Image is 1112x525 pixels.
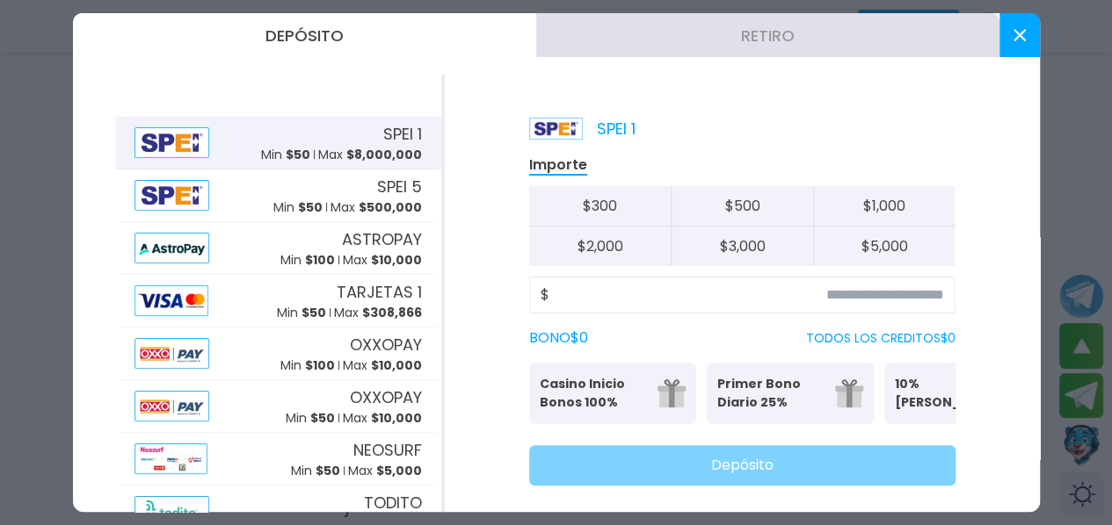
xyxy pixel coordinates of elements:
p: Max [331,198,422,217]
img: Alipay [134,391,210,421]
button: Depósito [73,13,536,57]
span: OXXOPAY [350,385,422,409]
span: $ 10,000 [371,251,422,269]
p: TODOS LOS CREDITOS $ 0 [806,329,956,348]
p: 10% [PERSON_NAME] [895,375,1002,412]
span: $ 50 [316,462,340,479]
span: $ 50 [298,198,323,216]
button: $300 [529,186,672,227]
button: $5,000 [813,227,956,266]
span: $ 50 [310,409,335,427]
img: Alipay [134,180,210,211]
span: $ 100 [305,251,335,269]
span: TARJETAS 1 [337,280,422,304]
button: AlipaySPEI 5Min $50Max $500,000 [115,169,441,222]
button: AlipayNEOSURFMin $50Max $5,000 [115,433,441,485]
p: Importe [529,155,587,176]
p: Max [334,304,422,322]
button: AlipayOXXOPAYMin $50Max $10,000 [115,380,441,433]
span: $ 10,000 [371,356,422,374]
span: $ 308,866 [362,304,422,321]
img: Alipay [134,338,210,369]
span: NEOSURF [353,438,422,462]
button: $3,000 [671,227,813,266]
img: Alipay [134,127,210,158]
span: OXXOPAY [350,333,422,356]
p: Min [286,409,335,428]
button: Casino Inicio Bonos 100% [529,363,696,424]
span: $ 500,000 [359,198,422,216]
img: Alipay [134,285,208,316]
img: Alipay [134,443,207,474]
button: $500 [671,186,813,227]
span: $ 10,000 [371,409,422,427]
span: SPEI 1 [383,122,422,146]
span: $ 5,000 [376,462,422,479]
label: BONO $ 0 [529,327,588,349]
span: $ [541,284,549,306]
p: Casino Inicio Bonos 100% [540,375,647,412]
p: Min [280,251,335,270]
span: ASTROPAY [342,227,422,251]
button: AlipayOXXOPAYMin $100Max $10,000 [115,327,441,380]
button: Primer Bono Diario 25% [707,363,874,424]
button: 10% [PERSON_NAME] [884,363,1051,424]
button: $1,000 [813,186,956,227]
span: $ 50 [286,146,310,163]
img: Platform Logo [529,118,583,140]
img: gift [835,379,863,407]
button: AlipayASTROPAYMin $100Max $10,000 [115,222,441,275]
button: Depósito [529,445,956,485]
p: Max [348,462,422,480]
span: $ 50 [302,304,326,321]
span: $ 8,000,000 [346,146,422,163]
button: AlipaySPEI 1Min $50Max $8,000,000 [115,117,441,169]
span: SPEI 5 [377,175,422,198]
p: Max [343,251,422,270]
span: TODITO [364,491,422,514]
img: Alipay [134,233,210,263]
button: Retiro [536,13,999,57]
p: Min [273,198,323,217]
p: Min [291,462,340,480]
p: Max [318,146,422,164]
p: Primer Bono Diario 25% [717,375,825,412]
p: Min [280,356,335,375]
p: Min [277,304,326,322]
span: $ 100 [305,356,335,374]
p: SPEI 1 [529,117,636,140]
p: Max [343,409,422,428]
p: Min [261,146,310,164]
button: AlipayTARJETAS 1Min $50Max $308,866 [115,275,441,327]
p: Max [343,356,422,375]
button: $2,000 [529,227,672,266]
img: gift [658,379,686,407]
